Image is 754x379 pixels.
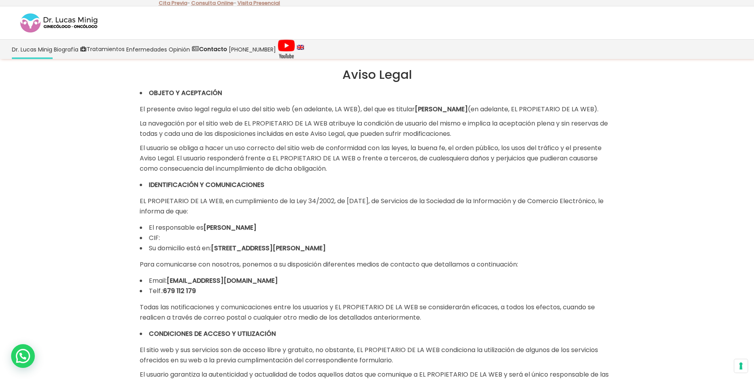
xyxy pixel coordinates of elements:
a: Tratamientos [79,40,125,59]
p: El usuario se obliga a hacer un uso correcto del sitio web de conformidad con las leyes, la buena... [140,143,615,174]
button: Sus preferencias de consentimiento para tecnologías de seguimiento [734,359,748,373]
img: language english [297,45,304,50]
a: Enfermedades [125,40,168,59]
h1: Aviso Legal [140,67,615,82]
p: Para comunicarse con nosotros, ponemos a su disposición diferentes medios de contacto que detalla... [140,259,615,270]
li: Su domicilio está en: [140,243,615,253]
span: Dr. Lucas Minig [12,45,52,54]
a: language english [296,40,305,59]
img: Videos Youtube Ginecología [277,39,295,59]
strong: 679 112 179 [163,286,196,295]
li: El responsable es [140,223,615,233]
span: Biografía [54,45,78,54]
strong: IDENTIFICACIÓN Y COMUNICACIONES [149,180,264,189]
a: Biografía [53,40,79,59]
strong: CONDICIONES DE ACCESO Y UTILIZACIÓN [149,329,276,338]
strong: [PERSON_NAME] [203,223,256,232]
span: Opinión [169,45,190,54]
strong: [PERSON_NAME] [415,105,468,114]
span: [PHONE_NUMBER] [229,45,276,54]
a: [PHONE_NUMBER] [228,40,277,59]
strong: [EMAIL_ADDRESS][DOMAIN_NAME] [167,276,278,285]
p: EL PROPIETARIO DE LA WEB, en cumplimiento de la Ley 34/2002, de [DATE], de Servicios de la Socied... [140,196,615,217]
span: Enfermedades [126,45,167,54]
a: Dr. Lucas Minig [11,40,53,59]
li: Email: [140,276,615,286]
p: El presente aviso legal regula el uso del sitio web (en adelante, LA WEB), del que es titular (en... [140,104,615,114]
a: Videos Youtube Ginecología [277,40,296,59]
strong: [STREET_ADDRESS][PERSON_NAME] [211,244,326,253]
p: La navegación por el sitio web de EL PROPIETARIO DE LA WEB atribuye la condición de usuario del m... [140,118,615,139]
strong: Contacto [199,45,227,53]
p: Todas las notificaciones y comunicaciones entre los usuarios y EL PROPIETARIO DE LA WEB se consid... [140,302,615,323]
a: Opinión [168,40,191,59]
li: Telf.: [140,286,615,296]
li: CIF: [140,233,615,243]
p: El sitio web y sus servicios son de acceso libre y gratuito, no obstante, EL PROPIETARIO DE LA WE... [140,345,615,366]
span: Tratamientos [87,45,125,54]
strong: OBJETO Y ACEPTACIÓN [149,88,222,97]
a: Contacto [191,40,228,59]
